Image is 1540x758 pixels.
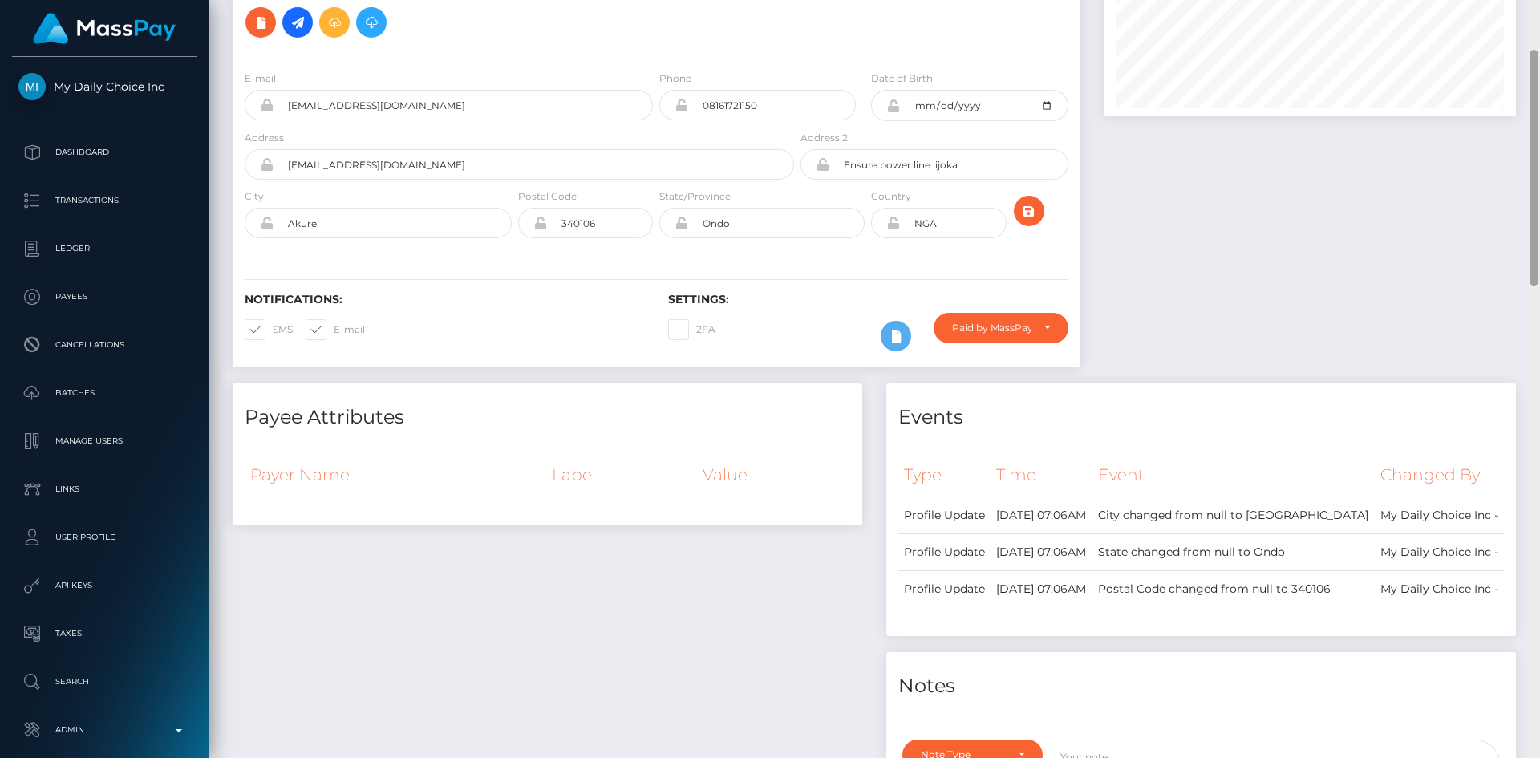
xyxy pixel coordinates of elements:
[697,453,850,497] th: Value
[12,662,197,702] a: Search
[33,13,176,44] img: MassPay Logo
[18,718,190,742] p: Admin
[245,71,276,86] label: E-mail
[659,71,691,86] label: Phone
[1092,453,1375,497] th: Event
[18,670,190,694] p: Search
[12,373,197,413] a: Batches
[306,319,365,340] label: E-mail
[659,189,731,204] label: State/Province
[12,180,197,221] a: Transactions
[12,277,197,317] a: Payees
[1092,571,1375,608] td: Postal Code changed from null to 340106
[991,534,1092,571] td: [DATE] 07:06AM
[12,325,197,365] a: Cancellations
[18,237,190,261] p: Ledger
[18,622,190,646] p: Taxes
[952,322,1031,334] div: Paid by MassPay
[12,469,197,509] a: Links
[1375,497,1504,534] td: My Daily Choice Inc -
[245,453,546,497] th: Payer Name
[800,131,848,145] label: Address 2
[18,73,46,100] img: My Daily Choice Inc
[898,453,991,497] th: Type
[991,497,1092,534] td: [DATE] 07:06AM
[991,571,1092,608] td: [DATE] 07:06AM
[12,710,197,750] a: Admin
[1375,453,1504,497] th: Changed By
[18,381,190,405] p: Batches
[12,421,197,461] a: Manage Users
[1375,571,1504,608] td: My Daily Choice Inc -
[668,293,1068,306] h6: Settings:
[898,403,1504,432] h4: Events
[12,132,197,172] a: Dashboard
[12,79,197,94] span: My Daily Choice Inc
[245,189,264,204] label: City
[898,571,991,608] td: Profile Update
[18,525,190,549] p: User Profile
[18,477,190,501] p: Links
[871,71,933,86] label: Date of Birth
[1375,534,1504,571] td: My Daily Choice Inc -
[282,7,313,38] a: Initiate Payout
[546,453,697,497] th: Label
[12,229,197,269] a: Ledger
[12,565,197,606] a: API Keys
[934,313,1068,343] button: Paid by MassPay
[18,188,190,213] p: Transactions
[518,189,577,204] label: Postal Code
[12,614,197,654] a: Taxes
[245,131,284,145] label: Address
[18,574,190,598] p: API Keys
[898,534,991,571] td: Profile Update
[898,672,1504,700] h4: Notes
[18,285,190,309] p: Payees
[1092,534,1375,571] td: State changed from null to Ondo
[18,429,190,453] p: Manage Users
[245,403,850,432] h4: Payee Attributes
[18,333,190,357] p: Cancellations
[871,189,911,204] label: Country
[245,293,644,306] h6: Notifications:
[12,517,197,557] a: User Profile
[898,497,991,534] td: Profile Update
[668,319,715,340] label: 2FA
[991,453,1092,497] th: Time
[245,319,293,340] label: SMS
[1092,497,1375,534] td: City changed from null to [GEOGRAPHIC_DATA]
[18,140,190,164] p: Dashboard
